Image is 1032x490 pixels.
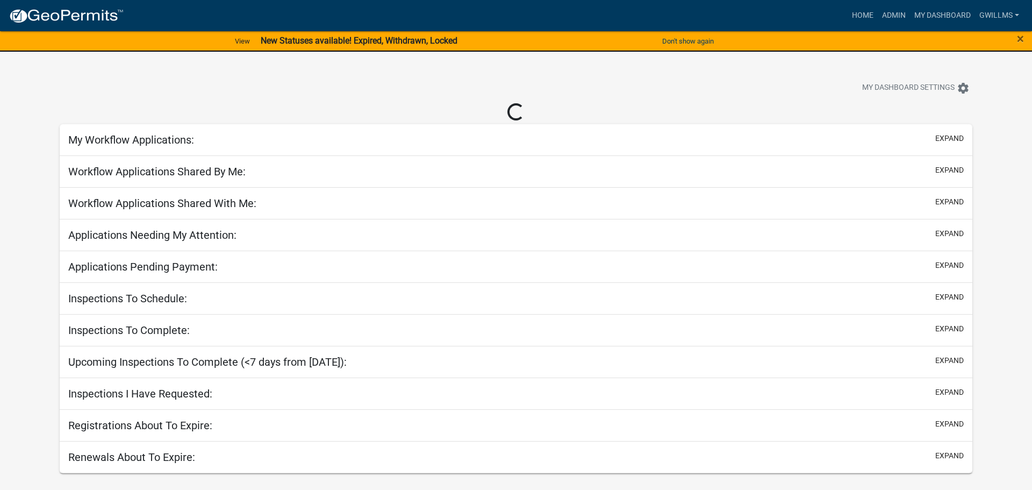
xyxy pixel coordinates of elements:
h5: My Workflow Applications: [68,133,194,146]
span: × [1017,31,1024,46]
span: My Dashboard Settings [862,82,955,95]
h5: Inspections To Schedule: [68,292,187,305]
button: expand [935,450,964,461]
button: Don't show again [658,32,718,50]
a: View [231,32,254,50]
button: expand [935,196,964,208]
h5: Inspections I Have Requested: [68,387,212,400]
button: expand [935,418,964,430]
h5: Renewals About To Expire: [68,451,195,464]
h5: Registrations About To Expire: [68,419,212,432]
button: expand [935,355,964,366]
button: expand [935,260,964,271]
a: Home [848,5,878,26]
button: Close [1017,32,1024,45]
h5: Workflow Applications Shared By Me: [68,165,246,178]
button: expand [935,165,964,176]
button: expand [935,228,964,239]
strong: New Statuses available! Expired, Withdrawn, Locked [261,35,457,46]
a: My Dashboard [910,5,975,26]
h5: Applications Needing My Attention: [68,229,236,242]
i: settings [957,82,970,95]
a: Admin [878,5,910,26]
h5: Inspections To Complete: [68,324,190,337]
button: expand [935,292,964,303]
button: expand [935,133,964,144]
h5: Upcoming Inspections To Complete (<7 days from [DATE]): [68,356,347,368]
button: expand [935,387,964,398]
button: My Dashboard Settingssettings [854,77,978,98]
h5: Applications Pending Payment: [68,260,218,273]
button: expand [935,323,964,335]
h5: Workflow Applications Shared With Me: [68,197,256,210]
a: gwillms [975,5,1023,26]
